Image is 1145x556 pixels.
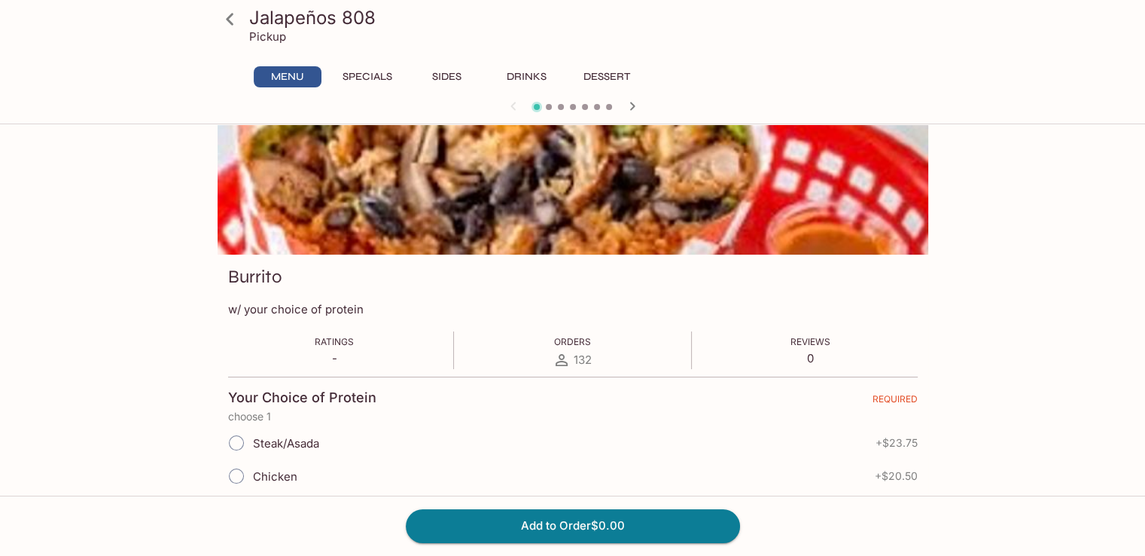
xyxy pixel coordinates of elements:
[228,390,376,406] h4: Your Choice of Protein
[333,66,401,87] button: Specials
[573,66,641,87] button: Dessert
[253,436,319,451] span: Steak/Asada
[875,470,918,482] span: + $20.50
[790,351,830,365] p: 0
[872,393,918,411] span: REQUIRED
[228,265,282,289] h3: Burrito
[790,336,830,347] span: Reviews
[253,469,297,484] span: Chicken
[413,66,481,87] button: Sides
[315,336,354,347] span: Ratings
[228,411,918,423] p: choose 1
[249,6,922,29] h3: Jalapeños 808
[406,509,740,542] button: Add to Order$0.00
[875,437,918,449] span: + $23.75
[218,55,928,255] div: Burrito
[554,336,591,347] span: Orders
[493,66,561,87] button: Drinks
[254,66,321,87] button: Menu
[315,351,354,365] p: -
[574,353,592,367] span: 132
[249,29,286,44] p: Pickup
[228,302,918,316] p: w/ your choice of protein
